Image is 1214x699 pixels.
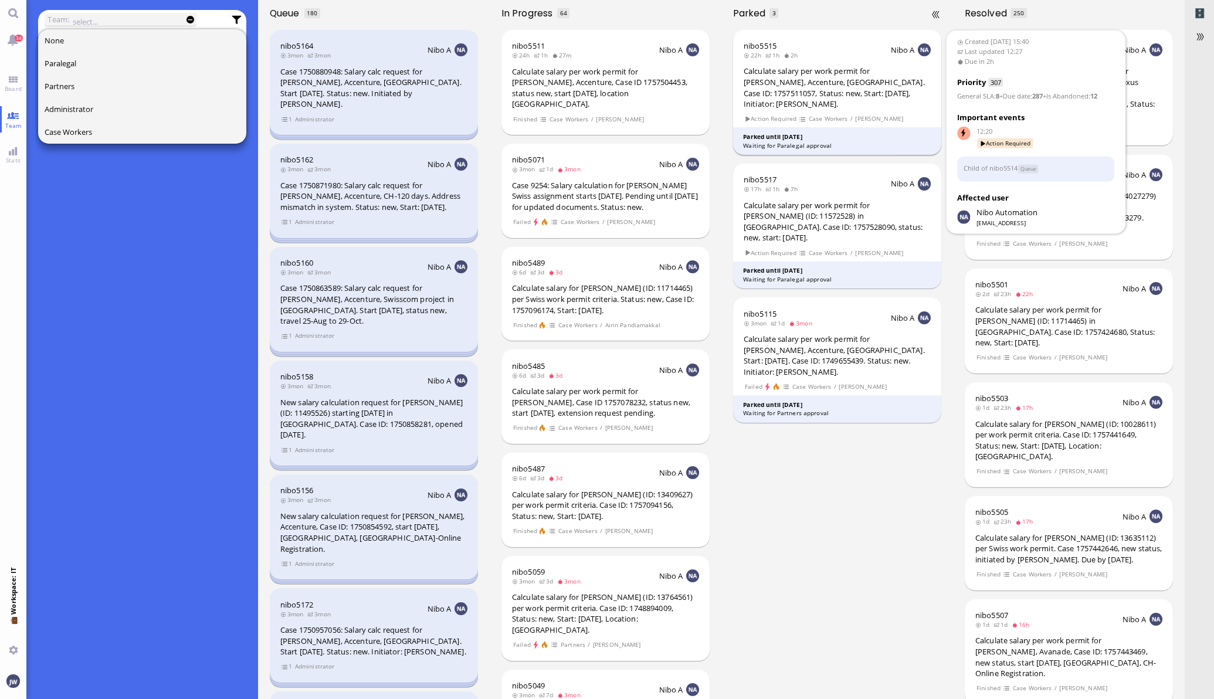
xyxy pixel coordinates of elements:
span: General SLA [957,91,994,100]
span: [PERSON_NAME] [1059,352,1108,362]
span: 1d [993,620,1012,629]
span: / [850,114,853,124]
span: nibo5501 [975,279,1008,290]
span: Administrator [294,445,335,455]
span: Case Workers [1012,466,1052,476]
img: NA [455,602,467,615]
img: NA [455,158,467,171]
span: [PERSON_NAME] [605,526,653,536]
span: Team [2,121,25,130]
span: 1d [975,517,993,525]
img: NA [455,374,467,387]
span: 3d [548,371,567,379]
span: 17h [1015,403,1037,412]
span: 3mon [789,319,816,327]
span: Nibo A [428,603,452,614]
span: Finished [976,466,1001,476]
span: Paralegal [45,58,76,69]
img: NA [686,364,699,376]
span: 3mon [557,691,584,699]
span: Nibo A [428,375,452,386]
span: nibo5487 [512,463,545,474]
span: Action Required [978,138,1033,148]
span: 1h [765,185,784,193]
a: nibo5158 [280,371,313,382]
div: Case 1750871980: Salary calc request for [PERSON_NAME], Accenture, CH-120 days. Address mismatch ... [280,180,467,213]
span: 6d [512,371,530,379]
span: 24h [512,51,534,59]
a: nibo5071 [512,154,545,165]
span: 17h [744,185,765,193]
span: Nibo A [891,45,915,55]
img: NA [1149,396,1162,409]
span: 3d [539,577,557,585]
span: Partners [560,640,585,650]
span: Finished [976,352,1001,362]
span: 💼 Workspace: IT [9,615,18,641]
span: Case Workers [549,114,589,124]
a: nibo5156 [280,485,313,496]
span: / [833,382,837,392]
img: NA [1149,613,1162,626]
span: Case Workers [792,382,832,392]
span: 16h [1012,620,1033,629]
span: Last updated 12:27 [957,46,1115,56]
span: 3mon [280,610,307,618]
span: Case Workers [558,423,598,433]
span: Action Required [744,248,797,258]
img: NA [1149,168,1162,181]
button: Case Workers [38,121,247,144]
span: 3mon [512,691,539,699]
span: Nibo A [659,45,683,55]
span: 27m [552,51,575,59]
span: Partners [45,81,74,91]
div: Calculate salary per work permit for [PERSON_NAME] (ID: 11714465) in [GEOGRAPHIC_DATA]. Case ID: ... [975,304,1162,348]
span: 3mon [307,382,334,390]
span: / [1054,466,1057,476]
span: 1d [975,620,993,629]
span: Case Workers [1012,352,1052,362]
span: Administrator [294,114,335,124]
span: Finished [513,114,537,124]
span: Case Workers [808,248,848,258]
img: Nibo Automation [957,211,970,223]
a: nibo5503 [975,393,1008,403]
span: 1h [534,51,552,59]
div: Calculate salary per work permit for [PERSON_NAME] (ID: 11572528) in [GEOGRAPHIC_DATA]. Case ID: ... [744,200,931,243]
a: nibo5517 [744,174,776,185]
div: New salary calculation request for [PERSON_NAME], Accenture, Case ID: 1750854592, start [DATE], [... [280,511,467,554]
span: Nibo A [1123,614,1147,625]
span: 250 [1013,9,1024,17]
span: 3mon [280,165,307,173]
span: 3mon [512,165,539,173]
span: view 1 items [281,114,293,124]
img: NA [686,466,699,479]
span: : [999,91,1043,100]
label: Team: [48,13,69,26]
img: NA [455,488,467,501]
span: Case Workers [1012,239,1052,249]
span: Resolved [965,6,1011,20]
span: [PERSON_NAME] [855,248,904,258]
span: 64 [560,9,567,17]
span: 3d [530,474,548,482]
span: Board [2,84,25,93]
span: + [1043,91,1046,100]
span: 23h [993,403,1015,412]
div: Case 9254: Salary calculation for [PERSON_NAME] Swiss assignment starts [DATE]. Pending until [DA... [512,180,699,213]
a: nibo5505 [975,507,1008,517]
span: Nibo A [428,45,452,55]
img: NA [686,683,699,696]
span: 3mon [307,165,334,173]
span: view 1 items [281,331,293,341]
span: 3mon [280,496,307,504]
span: 3mon [744,319,771,327]
span: Nibo A [1123,283,1147,294]
span: Nibo A [659,571,683,581]
span: Due in 2h [957,56,1115,66]
div: Case 1750863589: Salary calc request for [PERSON_NAME], Accenture, Swisscom project in [GEOGRAPHI... [280,283,467,326]
span: nibo5507 [975,610,1008,620]
div: Waiting for Paralegal approval [743,141,931,150]
a: nibo5059 [512,566,545,577]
